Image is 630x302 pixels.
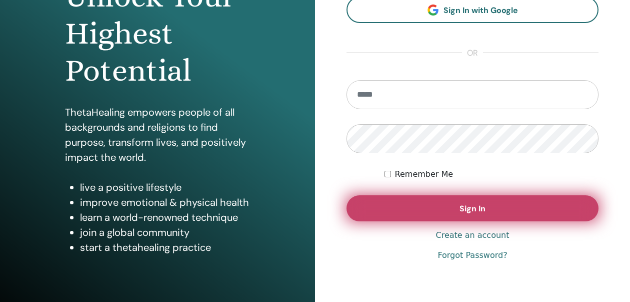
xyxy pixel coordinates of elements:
a: Forgot Password? [437,249,507,261]
button: Sign In [346,195,598,221]
p: ThetaHealing empowers people of all backgrounds and religions to find purpose, transform lives, a... [65,105,250,165]
div: Keep me authenticated indefinitely or until I manually logout [384,168,598,180]
span: Sign In [459,203,485,214]
label: Remember Me [395,168,453,180]
li: learn a world-renowned technique [80,210,250,225]
li: improve emotional & physical health [80,195,250,210]
a: Create an account [435,229,509,241]
span: Sign In with Google [443,5,518,16]
li: join a global community [80,225,250,240]
li: start a thetahealing practice [80,240,250,255]
span: or [462,47,483,59]
li: live a positive lifestyle [80,180,250,195]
